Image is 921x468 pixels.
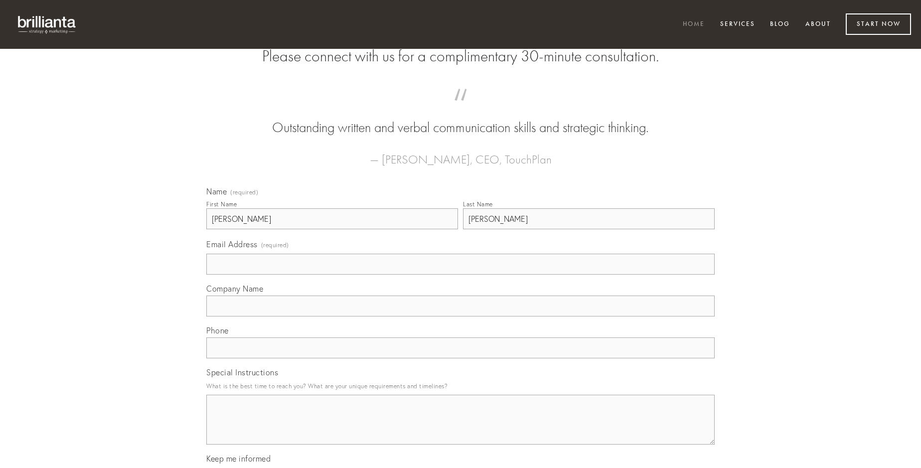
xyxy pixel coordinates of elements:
[206,325,229,335] span: Phone
[206,47,715,66] h2: Please connect with us for a complimentary 30-minute consultation.
[222,138,699,169] figcaption: — [PERSON_NAME], CEO, TouchPlan
[206,379,715,393] p: What is the best time to reach you? What are your unique requirements and timelines?
[676,16,711,33] a: Home
[714,16,762,33] a: Services
[206,454,271,464] span: Keep me informed
[799,16,837,33] a: About
[206,200,237,208] div: First Name
[206,239,258,249] span: Email Address
[206,284,263,294] span: Company Name
[222,99,699,138] blockquote: Outstanding written and verbal communication skills and strategic thinking.
[846,13,911,35] a: Start Now
[230,189,258,195] span: (required)
[764,16,796,33] a: Blog
[463,200,493,208] div: Last Name
[206,186,227,196] span: Name
[261,238,289,252] span: (required)
[222,99,699,118] span: “
[10,10,85,39] img: brillianta - research, strategy, marketing
[206,367,278,377] span: Special Instructions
